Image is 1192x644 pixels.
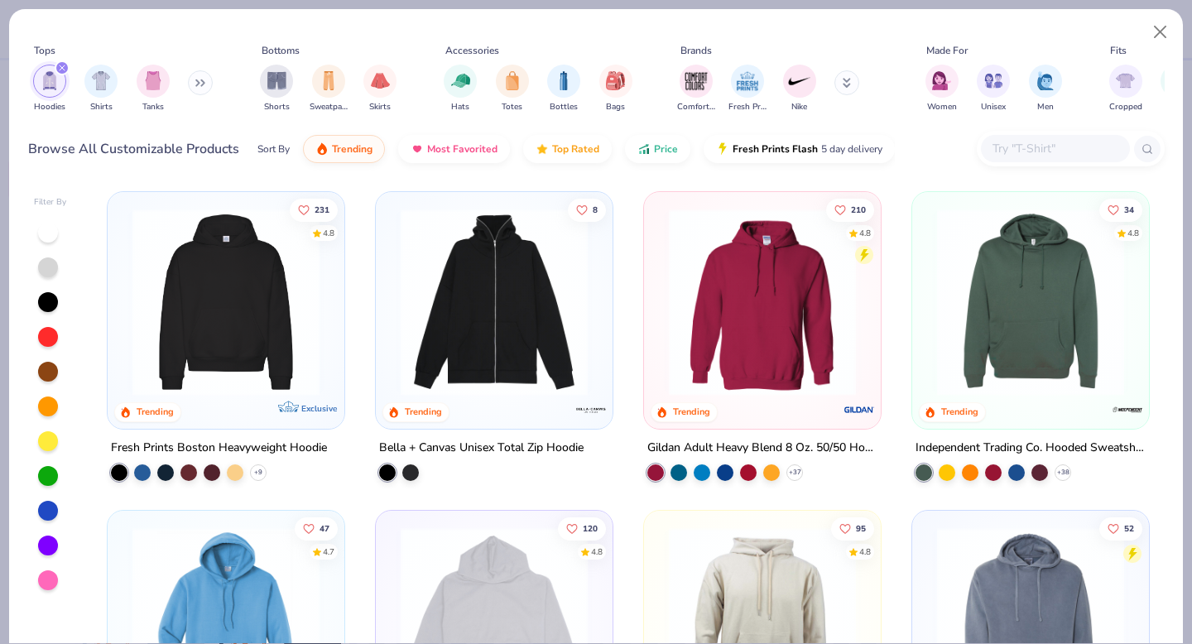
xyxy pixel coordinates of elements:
[1056,468,1069,478] span: + 38
[33,65,66,113] div: filter for Hoodies
[1124,524,1134,532] span: 52
[680,43,712,58] div: Brands
[788,468,800,478] span: + 37
[398,135,510,163] button: Most Favorited
[591,545,603,558] div: 4.8
[925,65,959,113] div: filter for Women
[568,198,606,221] button: Like
[821,140,882,159] span: 5 day delivery
[783,65,816,113] div: filter for Nike
[137,65,170,113] button: filter button
[981,101,1006,113] span: Unisex
[84,65,118,113] div: filter for Shirts
[856,524,866,532] span: 95
[831,517,874,540] button: Like
[332,142,372,156] span: Trending
[92,71,111,90] img: Shirts Image
[926,43,968,58] div: Made For
[33,65,66,113] button: filter button
[363,65,397,113] button: filter button
[324,545,335,558] div: 4.7
[783,65,816,113] button: filter button
[583,524,598,532] span: 120
[1099,517,1142,540] button: Like
[34,101,65,113] span: Hoodies
[523,135,612,163] button: Top Rated
[502,101,522,113] span: Totes
[142,101,164,113] span: Tanks
[606,71,624,90] img: Bags Image
[315,142,329,156] img: trending.gif
[1099,198,1142,221] button: Like
[728,101,767,113] span: Fresh Prints
[791,101,807,113] span: Nike
[41,71,59,90] img: Hoodies Image
[144,71,162,90] img: Tanks Image
[310,65,348,113] div: filter for Sweatpants
[369,101,391,113] span: Skirts
[451,71,470,90] img: Hats Image
[596,209,800,396] img: 1f5800f6-a563-4d51-95f6-628a9af9848e
[320,71,338,90] img: Sweatpants Image
[925,65,959,113] button: filter button
[503,71,521,90] img: Totes Image
[496,65,529,113] div: filter for Totes
[379,438,584,459] div: Bella + Canvas Unisex Total Zip Hoodie
[547,65,580,113] div: filter for Bottles
[34,43,55,58] div: Tops
[444,65,477,113] button: filter button
[1109,65,1142,113] button: filter button
[536,142,549,156] img: TopRated.gif
[728,65,767,113] button: filter button
[1127,227,1139,239] div: 4.8
[826,198,874,221] button: Like
[1124,205,1134,214] span: 34
[84,65,118,113] button: filter button
[1036,71,1055,90] img: Men Image
[863,209,1067,396] img: a164e800-7022-4571-a324-30c76f641635
[977,65,1010,113] button: filter button
[606,101,625,113] span: Bags
[411,142,424,156] img: most_fav.gif
[916,438,1146,459] div: Independent Trading Co. Hooded Sweatshirt
[599,65,632,113] div: filter for Bags
[555,71,573,90] img: Bottles Image
[843,393,876,426] img: Gildan logo
[1110,43,1127,58] div: Fits
[445,43,499,58] div: Accessories
[733,142,818,156] span: Fresh Prints Flash
[28,139,239,159] div: Browse All Customizable Products
[593,205,598,214] span: 8
[991,139,1118,158] input: Try "T-Shirt"
[1109,65,1142,113] div: filter for Cropped
[124,209,328,396] img: 91acfc32-fd48-4d6b-bdad-a4c1a30ac3fc
[547,65,580,113] button: filter button
[451,101,469,113] span: Hats
[267,71,286,90] img: Shorts Image
[111,438,327,459] div: Fresh Prints Boston Heavyweight Hoodie
[34,196,67,209] div: Filter By
[371,71,390,90] img: Skirts Image
[1116,71,1135,90] img: Cropped Image
[927,101,957,113] span: Women
[310,65,348,113] button: filter button
[735,69,760,94] img: Fresh Prints Image
[427,142,497,156] span: Most Favorited
[392,209,596,396] img: b1a53f37-890a-4b9a-8962-a1b7c70e022e
[496,65,529,113] button: filter button
[677,65,715,113] div: filter for Comfort Colors
[552,142,599,156] span: Top Rated
[262,43,300,58] div: Bottoms
[932,71,951,90] img: Women Image
[677,65,715,113] button: filter button
[303,135,385,163] button: Trending
[264,101,290,113] span: Shorts
[1110,393,1143,426] img: Independent Trading Co. logo
[137,65,170,113] div: filter for Tanks
[558,517,606,540] button: Like
[310,101,348,113] span: Sweatpants
[716,142,729,156] img: flash.gif
[859,227,871,239] div: 4.8
[977,65,1010,113] div: filter for Unisex
[684,69,709,94] img: Comfort Colors Image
